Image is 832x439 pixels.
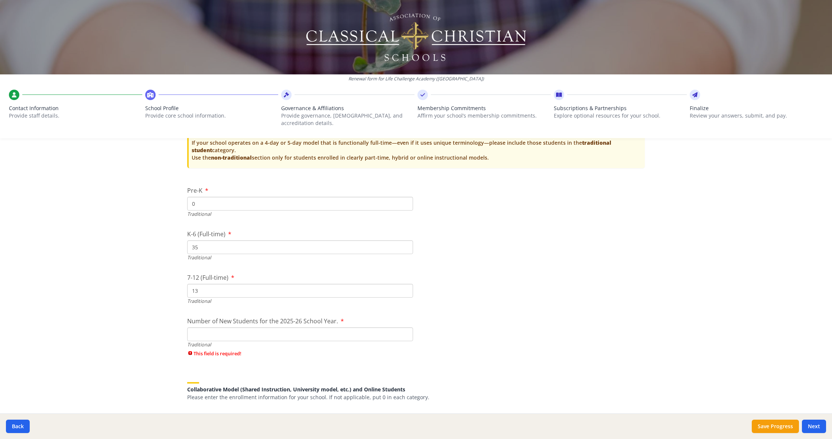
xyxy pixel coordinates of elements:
button: Save Progress [752,420,799,433]
strong: non-traditional [211,154,252,161]
strong: traditional student [192,139,611,154]
p: Provide core school information. [145,112,279,119]
span: School Profile [145,105,279,112]
span: Number of New Students for the 2025-26 School Year. [187,317,338,325]
span: Membership Commitments [417,105,551,112]
div: Traditional [187,211,413,218]
p: Affirm your school’s membership commitments. [417,112,551,119]
span: Subscriptions & Partnerships [554,105,687,112]
div: Traditional [187,341,413,348]
p: Explore optional resources for your school. [554,112,687,119]
p: If your school operates on a 4-day or 5-day model that is functionally full-time—even if it uses ... [192,139,642,161]
span: Governance & Affiliations [281,105,415,112]
button: Next [802,420,826,433]
div: Traditional [187,298,413,305]
span: Contact Information [9,105,142,112]
p: Please enter the enrollment information for your school. If not applicable, put 0 in each category. [187,394,645,401]
span: This field is required! [187,350,413,357]
div: Traditional [187,254,413,261]
span: K-6 (Full-time) [187,230,225,238]
h5: Collaborative Model (Shared Instruction, University model, etc.) and Online Students [187,387,645,392]
span: 7-12 (Full-time) [187,273,228,282]
p: Provide staff details. [9,112,142,119]
p: Provide governance, [DEMOGRAPHIC_DATA], and accreditation details. [281,112,415,127]
span: Pre-K [187,186,202,195]
img: Logo [305,11,527,63]
p: Review your answers, submit, and pay. [690,112,823,119]
button: Back [6,420,30,433]
span: Finalize [690,105,823,112]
